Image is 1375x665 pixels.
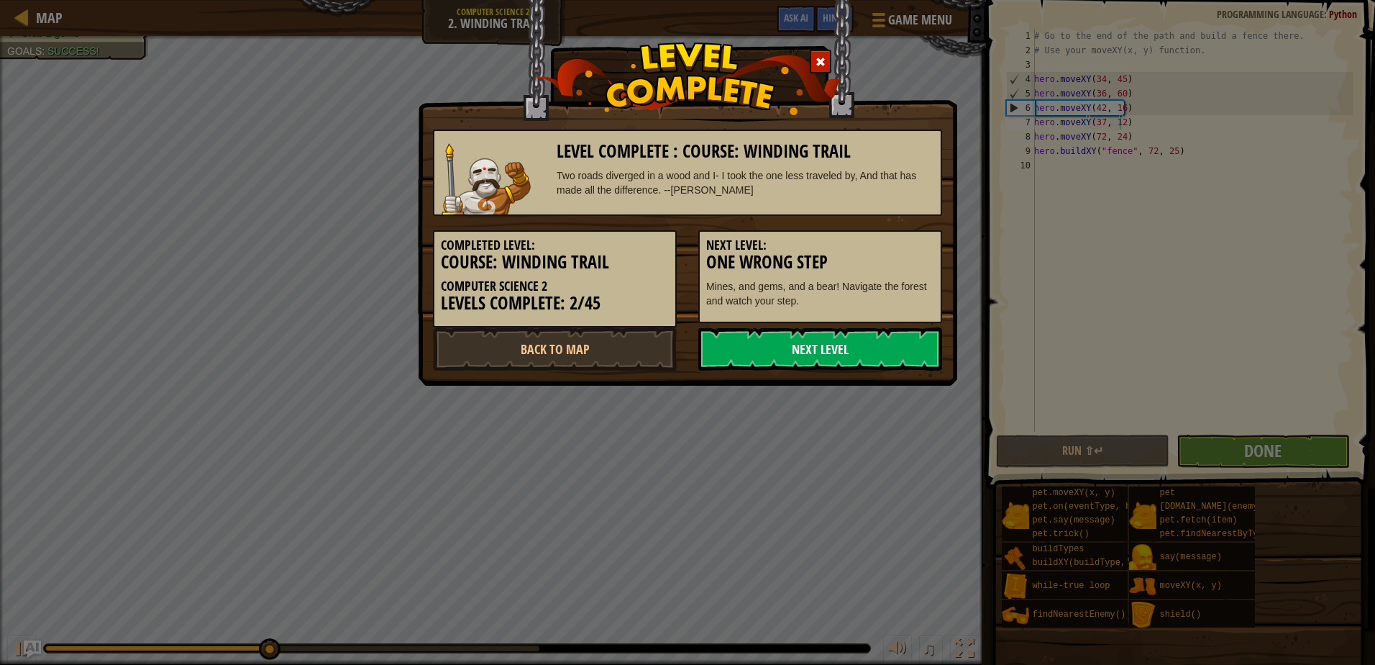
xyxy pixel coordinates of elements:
h3: Levels Complete: 2/45 [441,294,669,313]
img: goliath.png [442,143,531,214]
h3: Level Complete : Course: Winding Trail [557,142,934,161]
a: Back to Map [433,327,677,371]
h5: Computer Science 2 [441,279,669,294]
h5: Next Level: [706,238,934,253]
img: level_complete.png [534,42,842,115]
h3: One Wrong Step [706,253,934,272]
a: Next Level [698,327,942,371]
h5: Completed Level: [441,238,669,253]
h3: Course: Winding Trail [441,253,669,272]
div: Two roads diverged in a wood and I- I took the one less traveled by, And that has made all the di... [557,168,934,197]
p: Mines, and gems, and a bear! Navigate the forest and watch your step. [706,279,934,308]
